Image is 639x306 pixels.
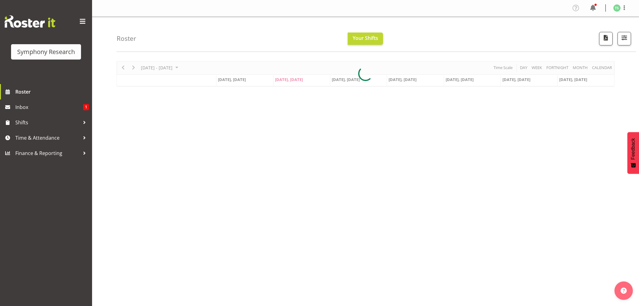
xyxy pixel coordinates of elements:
div: Symphony Research [17,47,75,56]
span: 1 [83,104,89,110]
img: tanya-stebbing1954.jpg [613,4,621,12]
button: Feedback - Show survey [627,132,639,174]
button: Your Shifts [348,33,383,45]
img: help-xxl-2.png [621,288,627,294]
img: Rosterit website logo [5,15,55,28]
span: Time & Attendance [15,133,80,142]
button: Download a PDF of the roster according to the set date range. [599,32,613,45]
span: Finance & Reporting [15,149,80,158]
span: Your Shifts [353,35,378,41]
h4: Roster [117,35,136,42]
span: Inbox [15,103,83,112]
span: Shifts [15,118,80,127]
span: Feedback [630,138,636,160]
span: Roster [15,87,89,96]
button: Filter Shifts [618,32,631,45]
